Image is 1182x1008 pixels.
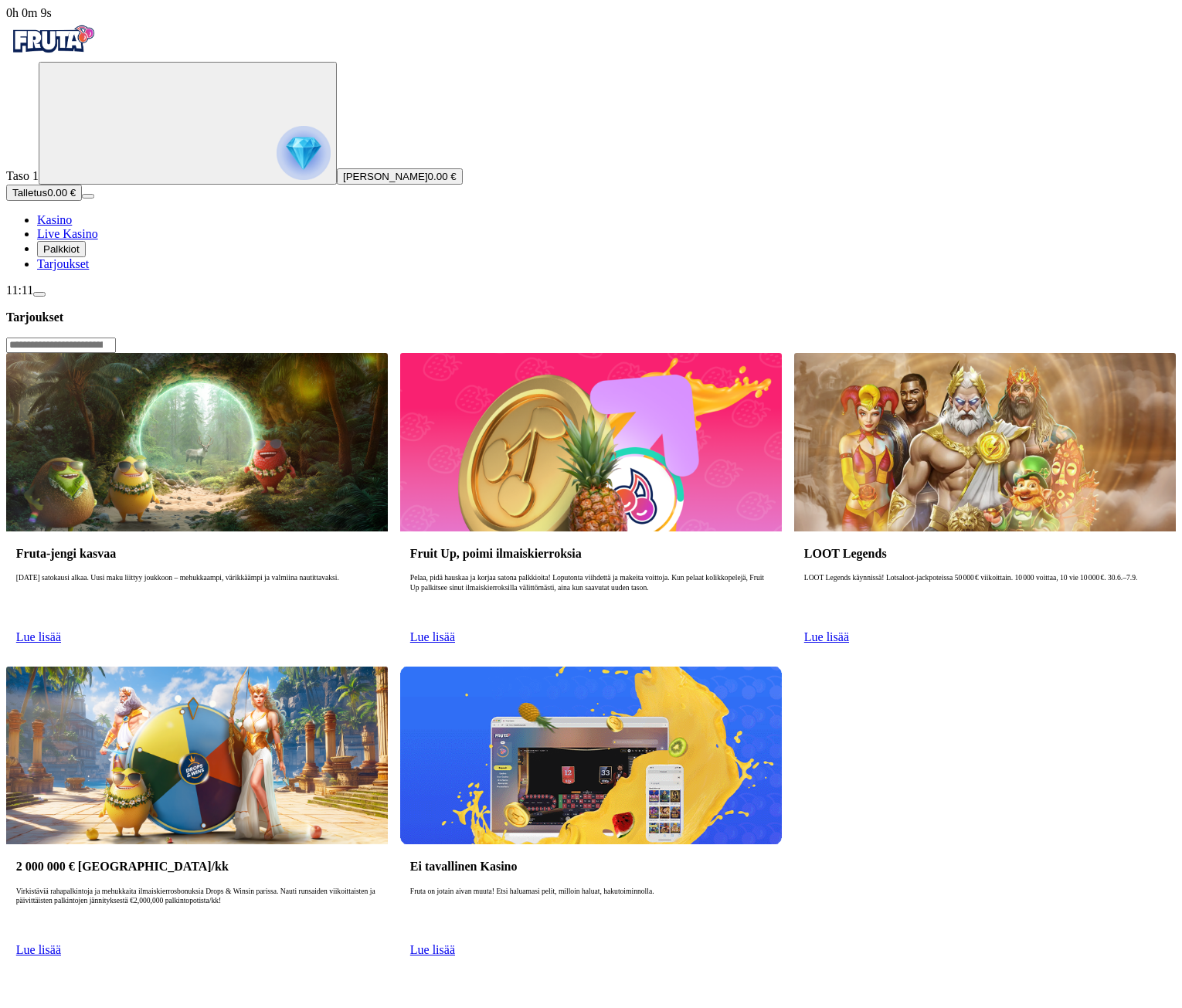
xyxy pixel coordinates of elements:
[82,194,94,199] button: menu
[410,630,455,643] a: Lue lisää
[343,171,428,182] span: [PERSON_NAME]
[428,171,457,182] span: 0.00 €
[6,338,116,353] input: Search
[410,573,772,623] p: Pelaa, pidä hauskaa ja korjaa satona palkkioita! Loputonta viihdettä ja makeita voittoja. Kun pel...
[16,573,378,623] p: [DATE] satokausi alkaa. Uusi maku liittyy joukkoon – mehukkaampi, värikkäämpi ja valmiina nautitt...
[47,187,76,199] span: 0.00 €
[37,241,86,257] button: Palkkiot
[804,546,1166,561] h3: LOOT Legends
[43,243,80,255] span: Palkkiot
[400,667,782,844] img: Ei tavallinen Kasino
[400,353,782,531] img: Fruit Up, poimi ilmaiskierroksia
[16,887,378,936] p: Virkistäviä rahapalkintoja ja mehukkaita ilmaiskierrosbonuksia Drops & Winsin parissa. Nauti runs...
[6,6,52,19] span: user session time
[16,630,61,643] a: Lue lisää
[337,168,463,185] button: [PERSON_NAME]0.00 €
[33,292,46,297] button: menu
[410,859,772,874] h3: Ei tavallinen Kasino
[37,257,89,270] a: Tarjoukset
[12,187,47,199] span: Talletus
[804,573,1166,623] p: LOOT Legends käynnissä! Lotsaloot‑jackpoteissa 50 000 € viikoittain. 10 000 voittaa, 10 vie 10 00...
[16,546,378,561] h3: Fruta-jengi kasvaa
[277,126,331,180] img: reward progress
[410,943,455,956] a: Lue lisää
[794,353,1176,531] img: LOOT Legends
[6,283,33,297] span: 11:11
[6,48,99,61] a: Fruta
[6,667,388,844] img: 2 000 000 € Palkintopotti/kk
[6,20,1176,271] nav: Primary
[6,20,99,59] img: Fruta
[6,353,388,531] img: Fruta-jengi kasvaa
[410,546,772,561] h3: Fruit Up, poimi ilmaiskierroksia
[804,630,849,643] a: Lue lisää
[16,943,61,956] a: Lue lisää
[16,859,378,874] h3: 2 000 000 € [GEOGRAPHIC_DATA]/kk
[37,213,72,226] a: Kasino
[6,185,82,201] button: Talletusplus icon0.00 €
[410,887,772,936] p: Fruta on jotain aivan muuta! Etsi haluamasi pelit, milloin haluat, hakutoiminnolla.
[39,62,337,185] button: reward progress
[37,227,98,240] a: Live Kasino
[6,310,1176,324] h3: Tarjoukset
[6,169,39,182] span: Taso 1
[6,213,1176,271] nav: Main menu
